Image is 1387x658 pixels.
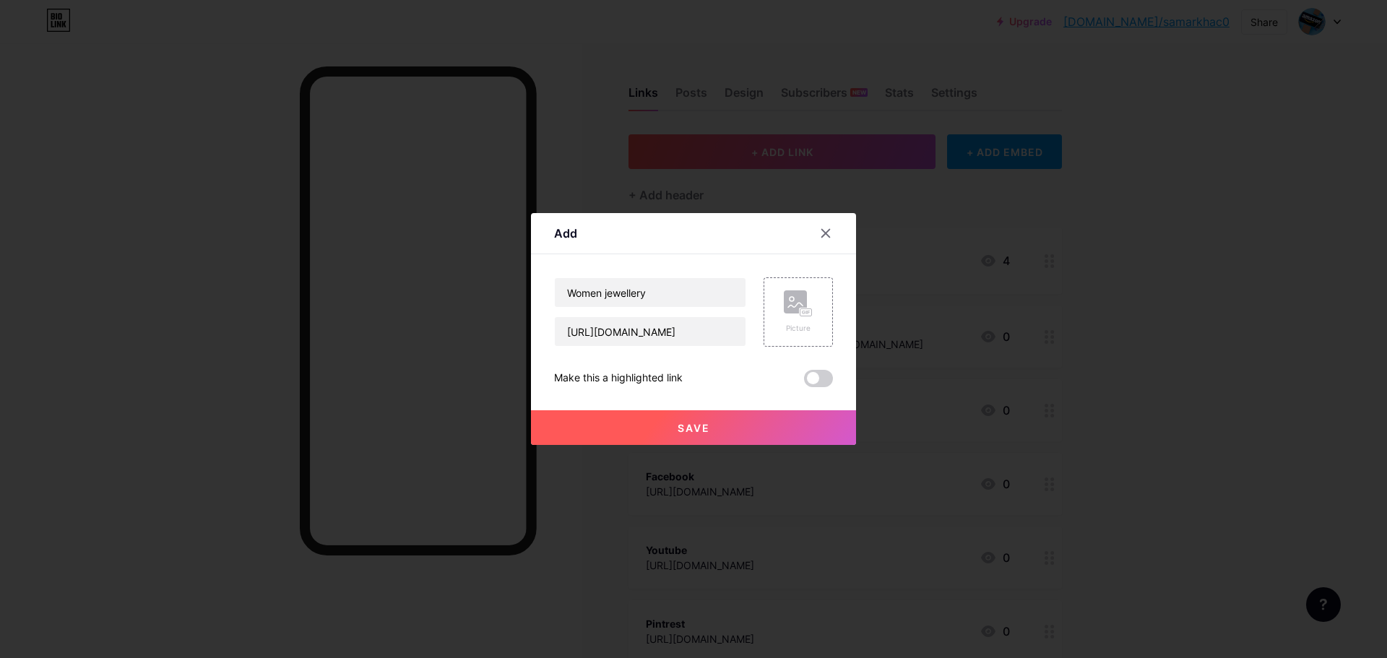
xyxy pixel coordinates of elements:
[554,225,577,242] div: Add
[531,410,856,445] button: Save
[678,422,710,434] span: Save
[554,370,683,387] div: Make this a highlighted link
[555,278,746,307] input: Title
[555,317,746,346] input: URL
[784,323,813,334] div: Picture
